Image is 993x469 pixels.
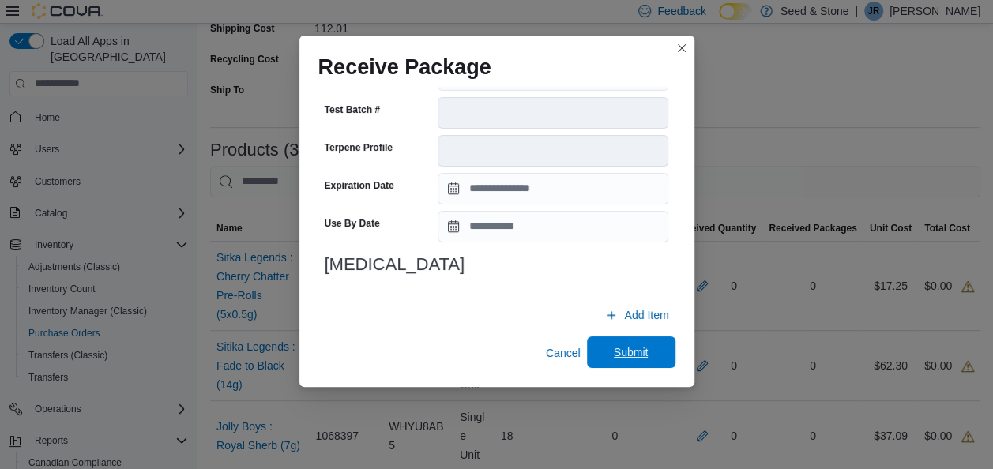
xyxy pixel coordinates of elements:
[325,217,380,230] label: Use By Date
[325,255,669,274] h3: [MEDICAL_DATA]
[325,179,394,192] label: Expiration Date
[599,299,675,331] button: Add Item
[587,336,675,368] button: Submit
[325,103,380,116] label: Test Batch #
[325,141,393,154] label: Terpene Profile
[438,211,668,242] input: Press the down key to open a popover containing a calendar.
[624,307,668,323] span: Add Item
[438,173,668,204] input: Press the down key to open a popover containing a calendar.
[318,54,491,80] h1: Receive Package
[672,39,691,58] button: Closes this modal window
[614,344,649,360] span: Submit
[546,345,581,361] span: Cancel
[540,337,587,369] button: Cancel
